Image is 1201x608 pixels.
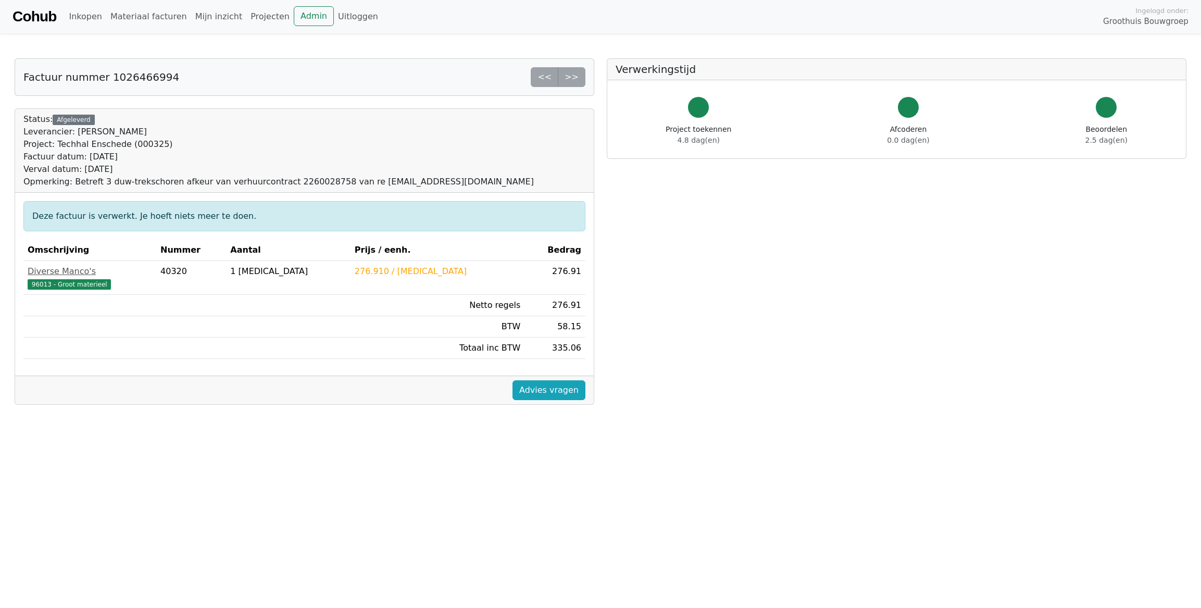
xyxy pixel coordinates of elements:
[351,240,525,261] th: Prijs / eenh.
[156,240,226,261] th: Nummer
[12,4,56,29] a: Cohub
[28,279,111,290] span: 96013 - Groot materieel
[28,265,152,290] a: Diverse Manco's96013 - Groot materieel
[351,295,525,316] td: Netto regels
[524,295,585,316] td: 276.91
[23,240,156,261] th: Omschrijving
[616,63,1178,76] h5: Verwerkingstijd
[524,261,585,295] td: 276.91
[294,6,334,26] a: Admin
[524,316,585,338] td: 58.15
[226,240,350,261] th: Aantal
[524,338,585,359] td: 335.06
[1085,124,1128,146] div: Beoordelen
[351,316,525,338] td: BTW
[355,265,521,278] div: 276.910 / [MEDICAL_DATA]
[23,138,534,151] div: Project: Techhal Enschede (000325)
[106,6,191,27] a: Materiaal facturen
[524,240,585,261] th: Bedrag
[887,124,929,146] div: Afcoderen
[156,261,226,295] td: 40320
[246,6,294,27] a: Projecten
[23,71,179,83] h5: Factuur nummer 1026466994
[230,265,346,278] div: 1 [MEDICAL_DATA]
[23,126,534,138] div: Leverancier: [PERSON_NAME]
[65,6,106,27] a: Inkopen
[23,201,585,231] div: Deze factuur is verwerkt. Je hoeft niets meer te doen.
[666,124,731,146] div: Project toekennen
[23,176,534,188] div: Opmerking: Betreft 3 duw-trekschoren afkeur van verhuurcontract 2260028758 van re [EMAIL_ADDRESS]...
[887,136,929,144] span: 0.0 dag(en)
[334,6,382,27] a: Uitloggen
[678,136,720,144] span: 4.8 dag(en)
[1085,136,1128,144] span: 2.5 dag(en)
[512,380,585,400] a: Advies vragen
[23,163,534,176] div: Verval datum: [DATE]
[1135,6,1189,16] span: Ingelogd onder:
[53,115,94,125] div: Afgeleverd
[28,265,152,278] div: Diverse Manco's
[1103,16,1189,28] span: Groothuis Bouwgroep
[23,113,534,188] div: Status:
[23,151,534,163] div: Factuur datum: [DATE]
[351,338,525,359] td: Totaal inc BTW
[191,6,247,27] a: Mijn inzicht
